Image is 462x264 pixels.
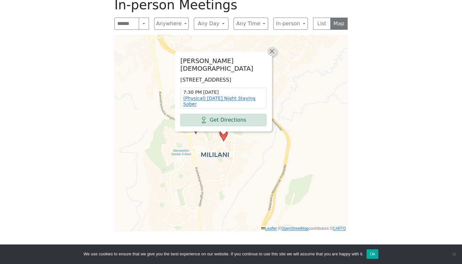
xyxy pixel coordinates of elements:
button: Anywhere [154,18,189,30]
time: 7:30 PM [183,89,264,95]
div: © contributors © [260,226,348,231]
a: CARTO [333,226,346,231]
a: Leaflet [261,226,276,231]
button: Any Time [234,18,268,30]
button: In-person [273,18,308,30]
span: We use cookies to ensure that we give you the best experience on our website. If you continue to ... [84,251,363,257]
button: Search [139,18,149,30]
h2: [PERSON_NAME][DEMOGRAPHIC_DATA] [180,57,267,72]
span: [DATE] [203,89,219,95]
a: OpenStreetMap [282,226,309,231]
button: List [313,18,331,30]
span: | [278,226,279,231]
input: Search [114,18,139,30]
a: (Physical) [DATE] Night Staying Sober [183,96,255,107]
span: No [451,251,457,257]
button: Ok [367,249,378,259]
button: Any Day [194,18,228,30]
a: Close popup [267,47,277,56]
button: Map [330,18,348,30]
p: [STREET_ADDRESS] [180,76,267,84]
a: Get Directions [180,114,267,126]
span: × [269,47,275,55]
